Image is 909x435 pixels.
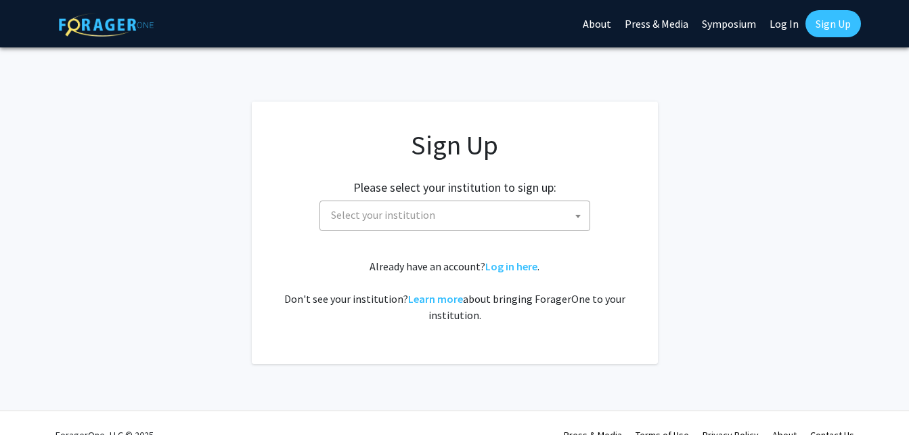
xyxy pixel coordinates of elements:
img: ForagerOne Logo [59,13,154,37]
a: Log in here [485,260,537,273]
span: Select your institution [319,201,590,231]
a: Learn more about bringing ForagerOne to your institution [408,292,463,306]
h1: Sign Up [279,129,631,161]
div: Already have an account? . Don't see your institution? about bringing ForagerOne to your institut... [279,258,631,323]
span: Select your institution [326,201,590,229]
h2: Please select your institution to sign up: [353,180,556,195]
a: Sign Up [805,10,861,37]
span: Select your institution [331,208,435,222]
